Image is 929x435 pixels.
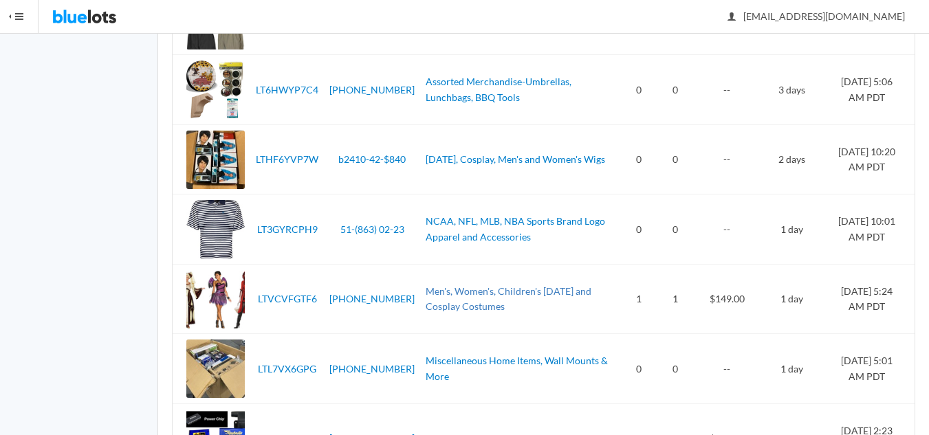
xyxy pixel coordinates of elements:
td: 0 [624,124,653,194]
td: 1 [624,264,653,334]
td: 3 days [757,55,827,125]
a: Men's, Women's, Children's [DATE] and Cosplay Costumes [426,285,591,313]
a: b2410-42-$840 [338,153,406,165]
ion-icon: person [725,11,739,24]
td: $149.00 [697,264,757,334]
td: 1 [653,264,697,334]
td: 0 [653,194,697,265]
td: 2 days [757,124,827,194]
a: [DATE], Cosplay, Men's and Women's Wigs [426,153,605,165]
td: -- [697,55,757,125]
a: LTHF6YVP7W [256,153,318,165]
td: 1 day [757,194,827,265]
td: 0 [624,334,653,404]
td: 0 [653,334,697,404]
td: [DATE] 10:01 AM PDT [827,194,915,265]
td: [DATE] 5:24 AM PDT [827,264,915,334]
td: 0 [653,124,697,194]
td: 0 [624,55,653,125]
span: [EMAIL_ADDRESS][DOMAIN_NAME] [728,10,905,22]
a: Assorted Merchandise-Umbrellas, Lunchbags, BBQ Tools [426,76,571,103]
td: [DATE] 10:20 AM PDT [827,124,915,194]
a: LTL7VX6GPG [258,363,316,375]
a: 51-(863) 02-23 [340,223,404,235]
td: -- [697,124,757,194]
td: 1 day [757,334,827,404]
td: 0 [624,194,653,265]
td: -- [697,194,757,265]
a: NCAA, NFL, MLB, NBA Sports Brand Logo Apparel and Accessories [426,215,605,243]
a: Miscellaneous Home Items, Wall Mounts & More [426,355,608,382]
td: 1 day [757,264,827,334]
td: 0 [653,55,697,125]
a: [PHONE_NUMBER] [329,363,415,375]
a: [PHONE_NUMBER] [329,293,415,304]
a: [PHONE_NUMBER] [329,84,415,96]
td: [DATE] 5:01 AM PDT [827,334,915,404]
a: LT3GYRCPH9 [257,223,318,235]
td: [DATE] 5:06 AM PDT [827,55,915,125]
td: -- [697,334,757,404]
a: LTVCVFGTF6 [258,293,317,304]
a: LT6HWYP7C4 [256,84,318,96]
